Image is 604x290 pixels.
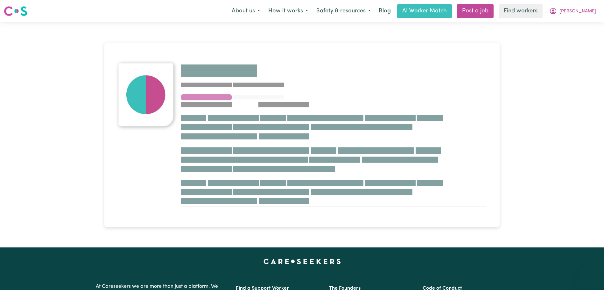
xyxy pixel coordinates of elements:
img: Careseekers logo [4,5,27,17]
a: Blog [375,4,395,18]
iframe: Button to launch messaging window [579,265,599,285]
a: Find workers [499,4,543,18]
a: Careseekers logo [4,4,27,18]
a: Careseekers home page [263,259,341,264]
button: My Account [545,4,600,18]
button: Safety & resources [312,4,375,18]
button: About us [228,4,264,18]
a: AI Worker Match [397,4,452,18]
span: [PERSON_NAME] [559,8,596,15]
button: How it works [264,4,312,18]
a: Post a job [457,4,494,18]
